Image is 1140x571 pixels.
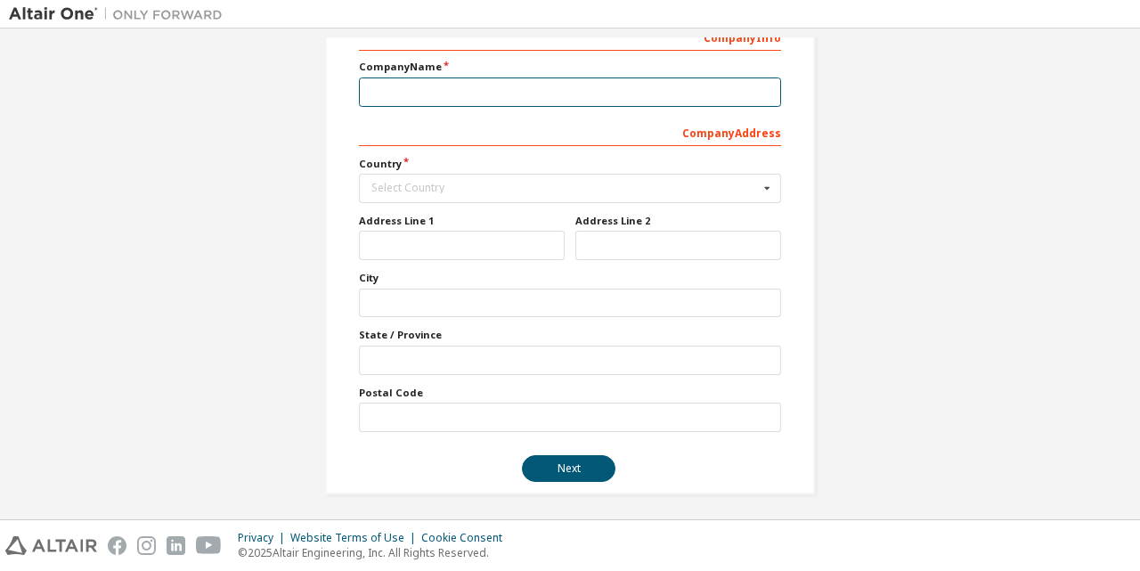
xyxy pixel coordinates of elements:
label: State / Province [359,328,781,342]
label: Company Name [359,60,781,74]
p: © 2025 Altair Engineering, Inc. All Rights Reserved. [238,545,513,560]
img: Altair One [9,5,232,23]
label: City [359,271,781,285]
label: Postal Code [359,386,781,400]
div: Company Address [359,118,781,146]
img: facebook.svg [108,536,126,555]
div: Cookie Consent [421,531,513,545]
label: Country [359,157,781,171]
img: youtube.svg [196,536,222,555]
div: Select Country [371,183,759,193]
img: instagram.svg [137,536,156,555]
div: Privacy [238,531,290,545]
div: Company Info [359,22,781,51]
button: Next [522,455,615,482]
img: linkedin.svg [167,536,185,555]
label: Address Line 2 [575,214,781,228]
div: Website Terms of Use [290,531,421,545]
img: altair_logo.svg [5,536,97,555]
label: Address Line 1 [359,214,565,228]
